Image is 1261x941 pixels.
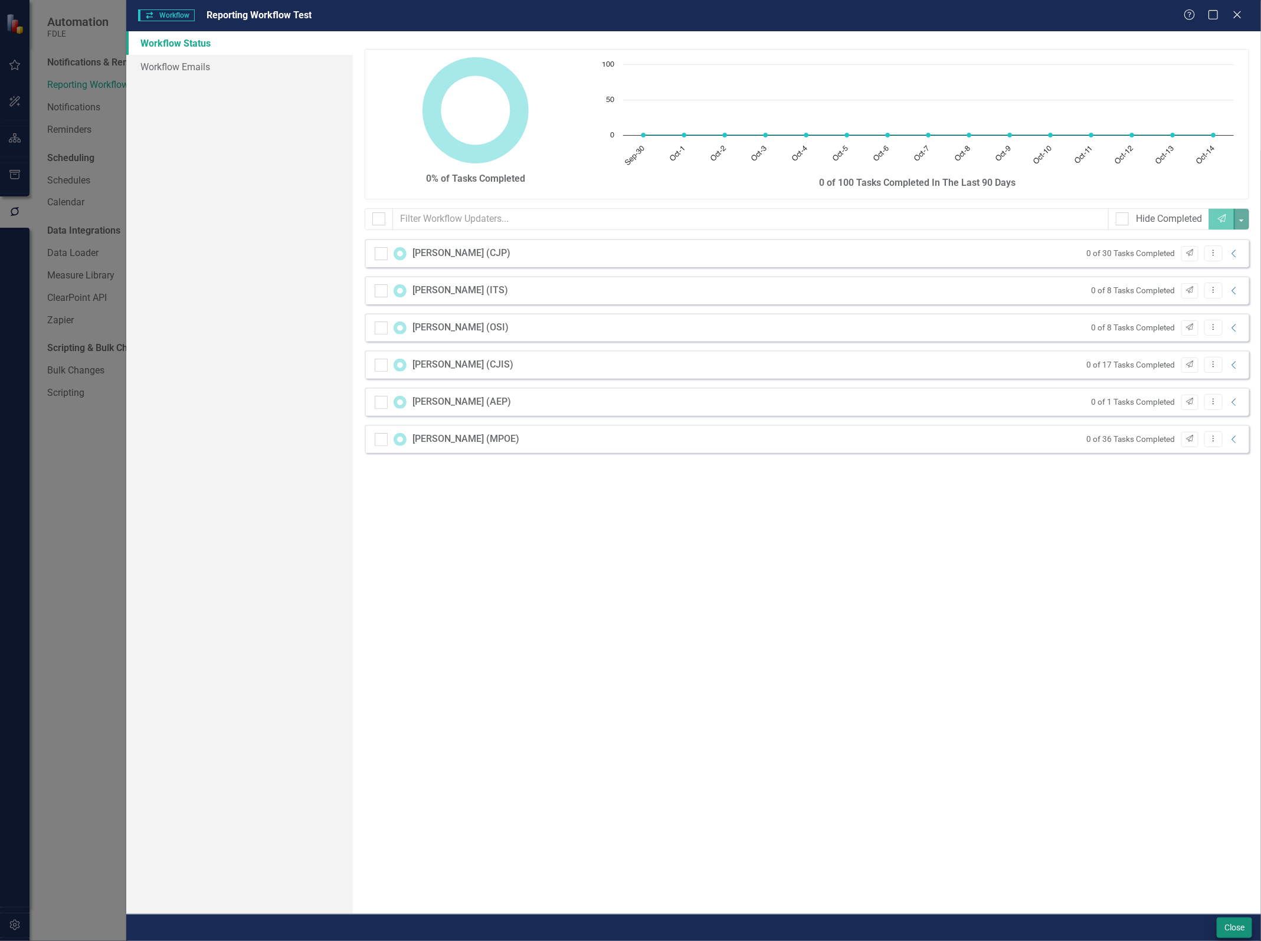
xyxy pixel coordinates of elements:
[595,58,1240,176] svg: Interactive chart
[722,133,727,137] path: Oct-2, 0. Tasks Completed.
[831,145,850,163] text: Oct-5
[412,358,513,372] div: [PERSON_NAME] (CJIS)
[804,133,808,137] path: Oct-4, 0. Tasks Completed.
[1048,133,1053,137] path: Oct-10, 0. Tasks Completed.
[1195,145,1216,166] text: Oct-14
[1113,145,1135,166] text: Oct-12
[1087,359,1175,371] small: 0 of 17 Tasks Completed
[641,133,646,137] path: Sep-30, 0. Tasks Completed.
[126,31,353,55] a: Workflow Status
[624,145,646,167] text: Sep-30
[1092,396,1175,408] small: 0 of 1 Tasks Completed
[606,96,614,104] text: 50
[967,133,971,137] path: Oct-8, 0. Tasks Completed.
[1087,248,1175,259] small: 0 of 30 Tasks Completed
[1092,322,1175,333] small: 0 of 8 Tasks Completed
[819,177,1016,188] strong: 0 of 100 Tasks Completed In The Last 90 Days
[763,133,768,137] path: Oct-3, 0. Tasks Completed.
[844,133,849,137] path: Oct-5, 0. Tasks Completed.
[412,395,511,409] div: [PERSON_NAME] (AEP)
[412,284,508,297] div: [PERSON_NAME] (ITS)
[1087,434,1175,445] small: 0 of 36 Tasks Completed
[595,58,1240,176] div: Chart. Highcharts interactive chart.
[1092,285,1175,296] small: 0 of 8 Tasks Completed
[1211,133,1216,137] path: Oct-14, 0. Tasks Completed.
[1154,145,1175,166] text: Oct-13
[1032,145,1053,166] text: Oct-10
[669,145,687,163] text: Oct-1
[954,145,972,163] text: Oct-8
[1089,133,1093,137] path: Oct-11, 0. Tasks Completed.
[412,321,509,335] div: [PERSON_NAME] (OSI)
[602,61,614,68] text: 100
[392,208,1109,230] input: Filter Workflow Updaters...
[872,145,890,163] text: Oct-6
[412,432,519,446] div: [PERSON_NAME] (MPOE)
[1217,917,1252,938] button: Close
[138,9,195,21] span: Workflow
[365,49,1249,462] div: Workflow Status
[610,132,614,139] text: 0
[1136,212,1202,226] div: Hide Completed
[1007,133,1012,137] path: Oct-9, 0. Tasks Completed.
[1170,133,1175,137] path: Oct-13, 0. Tasks Completed.
[207,9,312,21] span: Reporting Workflow Test
[1129,133,1134,137] path: Oct-12, 0. Tasks Completed.
[1073,145,1094,165] text: Oct-11
[412,247,510,260] div: [PERSON_NAME] (CJP)
[682,133,686,137] path: Oct-1, 0. Tasks Completed.
[791,145,809,163] text: Oct-4
[709,145,728,163] text: Oct-2
[126,55,353,78] a: Workflow Emails
[994,145,1013,163] text: Oct-9
[926,133,931,137] path: Oct-7, 0. Tasks Completed.
[885,133,890,137] path: Oct-6, 0. Tasks Completed.
[426,173,525,184] strong: 0% of Tasks Completed
[913,145,931,163] text: Oct-7
[750,145,768,163] text: Oct-3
